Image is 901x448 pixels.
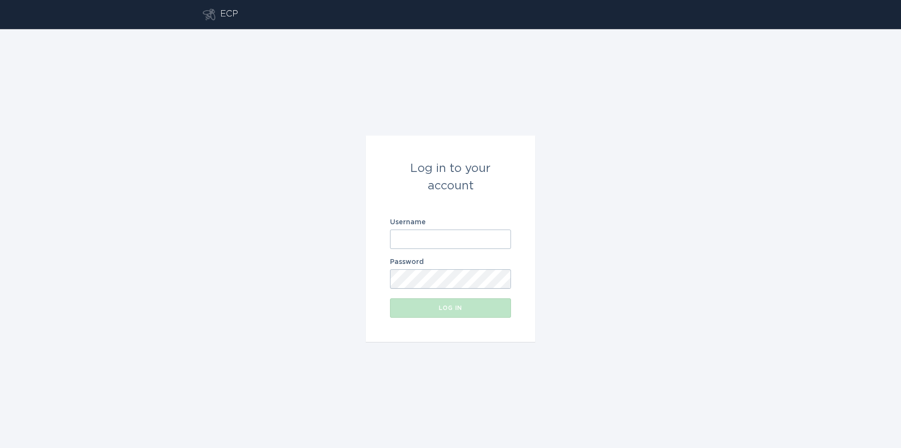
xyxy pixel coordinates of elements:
[390,160,511,195] div: Log in to your account
[203,9,215,20] button: Go to dashboard
[390,259,511,265] label: Password
[220,9,238,20] div: ECP
[390,298,511,318] button: Log in
[395,305,506,311] div: Log in
[390,219,511,226] label: Username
